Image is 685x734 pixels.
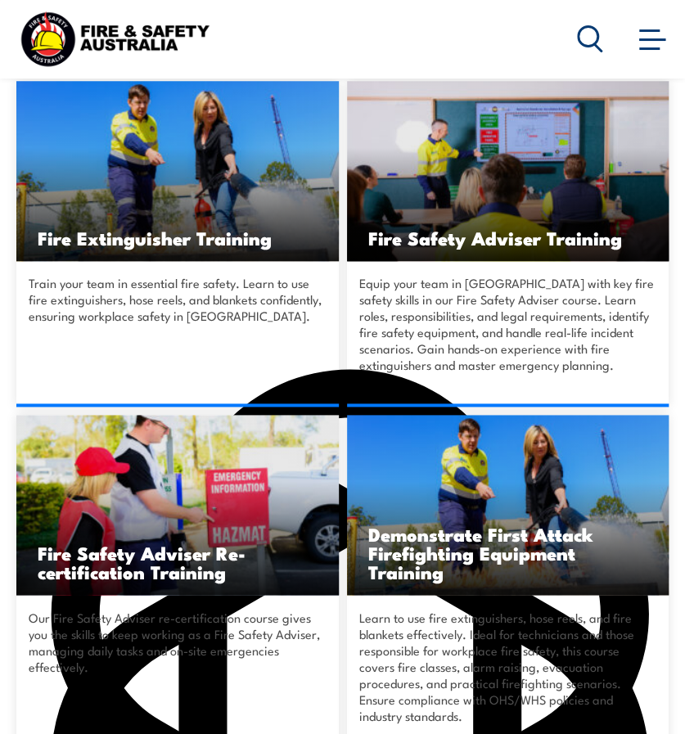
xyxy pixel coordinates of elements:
a: Fire Safety Adviser Re-certification Training [16,415,339,595]
h3: Demonstrate First Attack Firefighting Equipment Training [368,525,648,581]
img: Fire Safety Advisor [347,81,669,261]
p: Equip your team in [GEOGRAPHIC_DATA] with key fire safety skills in our Fire Safety Adviser cours... [359,275,657,373]
p: Learn to use fire extinguishers, hose reels, and fire blankets effectively. Ideal for technicians... [359,609,657,723]
p: Our Fire Safety Adviser re-certification course gives you the skills to keep working as a Fire Sa... [29,609,327,707]
a: Demonstrate First Attack Firefighting Equipment Training [347,415,669,595]
img: Fire Extinguisher Training [16,81,339,261]
img: Fire Safety Advisor Re-certification [16,415,339,595]
p: Train your team in essential fire safety. Learn to use fire extinguishers, hose reels, and blanke... [29,275,327,373]
h3: Fire Safety Adviser Re-certification Training [38,543,318,581]
img: Demonstrate First Attack Firefighting Equipment [347,415,669,595]
h3: Fire Extinguisher Training [38,228,318,247]
a: Fire Safety Adviser Training [347,81,669,261]
h3: Fire Safety Adviser Training [368,228,648,247]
